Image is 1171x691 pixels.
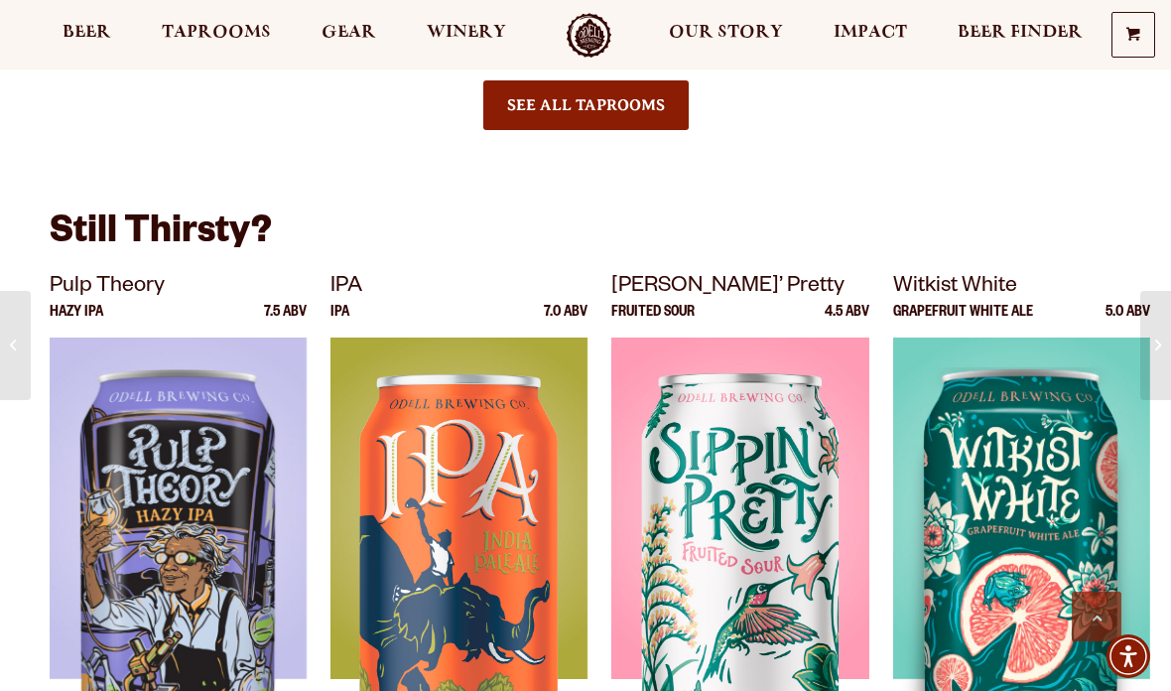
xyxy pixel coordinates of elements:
span: Beer Finder [958,25,1083,41]
a: Taprooms [149,13,284,58]
p: Fruited Sour [611,306,695,338]
p: 7.5 ABV [264,306,307,338]
span: Our Story [669,25,783,41]
p: Pulp Theory [50,270,307,306]
a: Scroll to top [1072,592,1121,641]
span: Winery [427,25,506,41]
a: Odell Home [552,13,626,58]
a: See All Taprooms [483,80,689,130]
p: 7.0 ABV [544,306,587,338]
h3: Still Thirsty? [50,209,1121,270]
span: Taprooms [162,25,271,41]
p: IPA [330,306,349,338]
div: Accessibility Menu [1106,634,1150,678]
p: 5.0 ABV [1106,306,1150,338]
span: Impact [834,25,907,41]
a: Winery [414,13,519,58]
a: Beer Finder [945,13,1096,58]
span: Beer [63,25,111,41]
a: Beer [50,13,124,58]
p: [PERSON_NAME]’ Pretty [611,270,868,306]
p: IPA [330,270,587,306]
a: Impact [821,13,920,58]
p: Grapefruit White Ale [893,306,1033,338]
p: Witkist White [893,270,1150,306]
p: 4.5 ABV [825,306,869,338]
a: Our Story [656,13,796,58]
span: Gear [322,25,376,41]
p: Hazy IPA [50,306,103,338]
a: Gear [309,13,389,58]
